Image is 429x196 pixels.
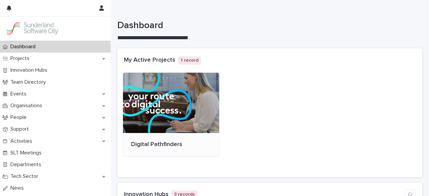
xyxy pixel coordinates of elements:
[8,114,32,121] p: People
[8,173,44,180] p: Tech Sector
[8,55,35,62] p: Projects
[178,56,201,65] p: 1 record
[131,141,211,148] p: Digital Pathfinders
[8,44,41,50] p: Dashboard
[8,185,29,191] p: News
[8,150,47,156] p: SLT Meetings
[8,126,34,132] p: Support
[5,22,59,35] img: Kay6KQejSz2FjblR6DWv
[8,138,38,144] p: Activities
[117,20,417,31] h1: Dashboard
[8,79,51,85] p: Team Directory
[8,91,32,97] p: Events
[123,72,220,157] a: Digital Pathfinders
[8,103,48,109] p: Organisations
[124,57,175,63] a: My Active Projects
[8,67,53,73] p: Innovation Hubs
[8,161,47,168] p: Departments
